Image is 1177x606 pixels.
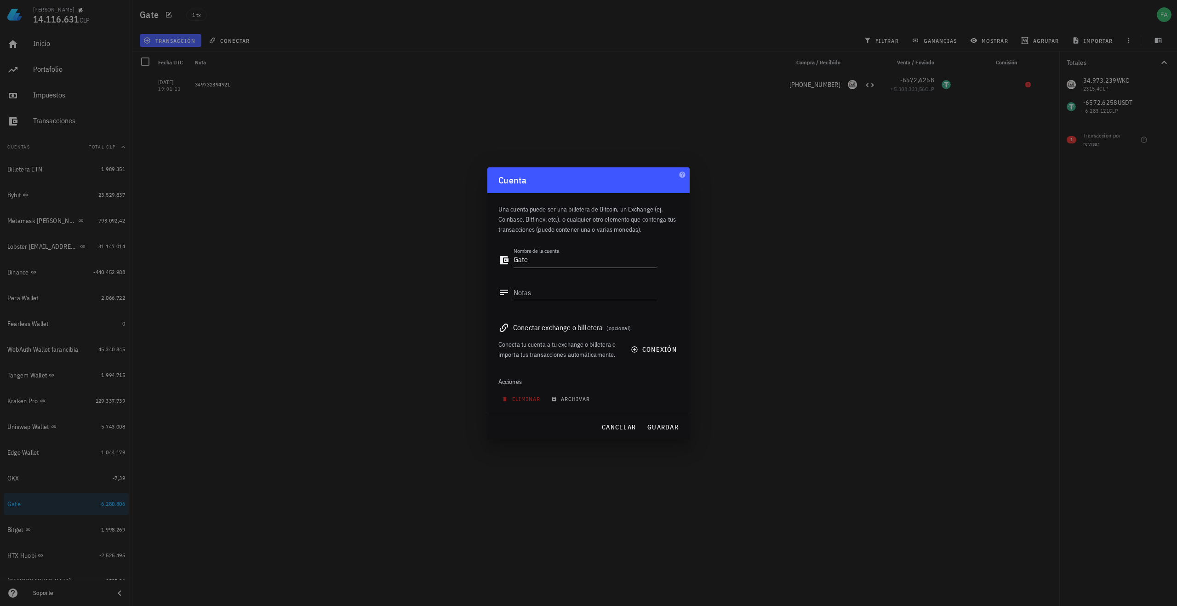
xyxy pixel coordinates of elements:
button: cancelar [598,419,640,435]
span: conexión [633,345,677,354]
span: eliminar [504,395,540,402]
div: Conectar exchange o billetera [498,321,679,334]
button: eliminar [498,393,546,406]
span: archivar [553,395,590,402]
button: guardar [643,419,682,435]
div: Conecta tu cuenta a tu exchange o billetera e importa tus transacciones automáticamente. [498,339,620,360]
div: Cuenta [487,167,690,193]
label: Nombre de la cuenta [514,247,560,254]
button: conexión [625,341,684,358]
span: guardar [647,423,679,431]
span: cancelar [601,423,636,431]
span: (opcional) [606,325,631,332]
div: Acciones [498,371,679,393]
button: archivar [548,393,596,406]
div: Una cuenta puede ser una billetera de Bitcoin, un Exchange (ej. Coinbase, Bitfinex, etc.), o cual... [498,193,679,240]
